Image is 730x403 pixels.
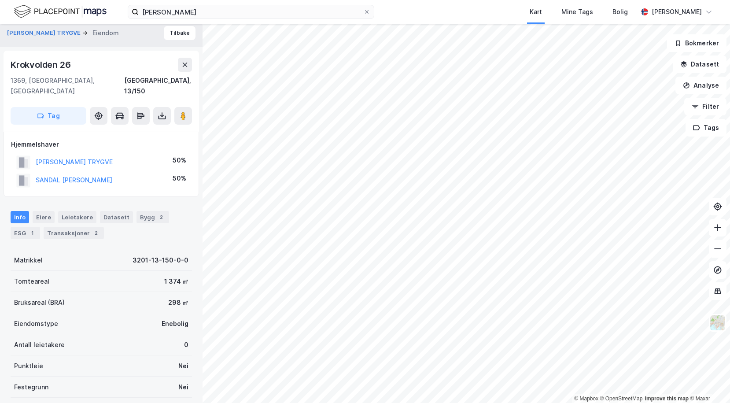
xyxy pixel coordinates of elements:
button: Datasett [673,55,726,73]
div: 50% [173,155,186,166]
img: Z [709,314,726,331]
div: 50% [173,173,186,184]
div: Kart [530,7,542,17]
button: Analyse [675,77,726,94]
div: Eiendom [92,28,119,38]
button: Tilbake [164,26,195,40]
div: Info [11,211,29,223]
div: Eiendomstype [14,318,58,329]
button: Bokmerker [667,34,726,52]
div: ESG [11,227,40,239]
div: 1 [28,229,37,237]
a: OpenStreetMap [600,396,643,402]
input: Søk på adresse, matrikkel, gårdeiere, leietakere eller personer [139,5,363,18]
div: Krokvolden 26 [11,58,72,72]
div: Transaksjoner [44,227,104,239]
div: Datasett [100,211,133,223]
div: Bruksareal (BRA) [14,297,65,308]
div: Punktleie [14,361,43,371]
div: 2 [92,229,100,237]
div: [PERSON_NAME] [652,7,702,17]
div: 1 374 ㎡ [164,276,188,287]
div: Eiere [33,211,55,223]
div: Antall leietakere [14,340,65,350]
div: Hjemmelshaver [11,139,192,150]
button: [PERSON_NAME] TRYGVE [7,29,82,37]
div: Nei [178,382,188,392]
div: Festegrunn [14,382,48,392]
button: Filter [684,98,726,115]
div: Bygg [136,211,169,223]
div: Bolig [612,7,628,17]
div: Tomteareal [14,276,49,287]
img: logo.f888ab2527a4732fd821a326f86c7f29.svg [14,4,107,19]
button: Tags [686,119,726,137]
iframe: Chat Widget [686,361,730,403]
div: Matrikkel [14,255,43,266]
a: Mapbox [574,396,598,402]
div: Enebolig [162,318,188,329]
div: Nei [178,361,188,371]
button: Tag [11,107,86,125]
div: Mine Tags [561,7,593,17]
div: 2 [157,213,166,222]
div: 1369, [GEOGRAPHIC_DATA], [GEOGRAPHIC_DATA] [11,75,124,96]
div: 298 ㎡ [168,297,188,308]
a: Improve this map [645,396,689,402]
div: 3201-13-150-0-0 [133,255,188,266]
div: [GEOGRAPHIC_DATA], 13/150 [124,75,192,96]
div: Leietakere [58,211,96,223]
div: 0 [184,340,188,350]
